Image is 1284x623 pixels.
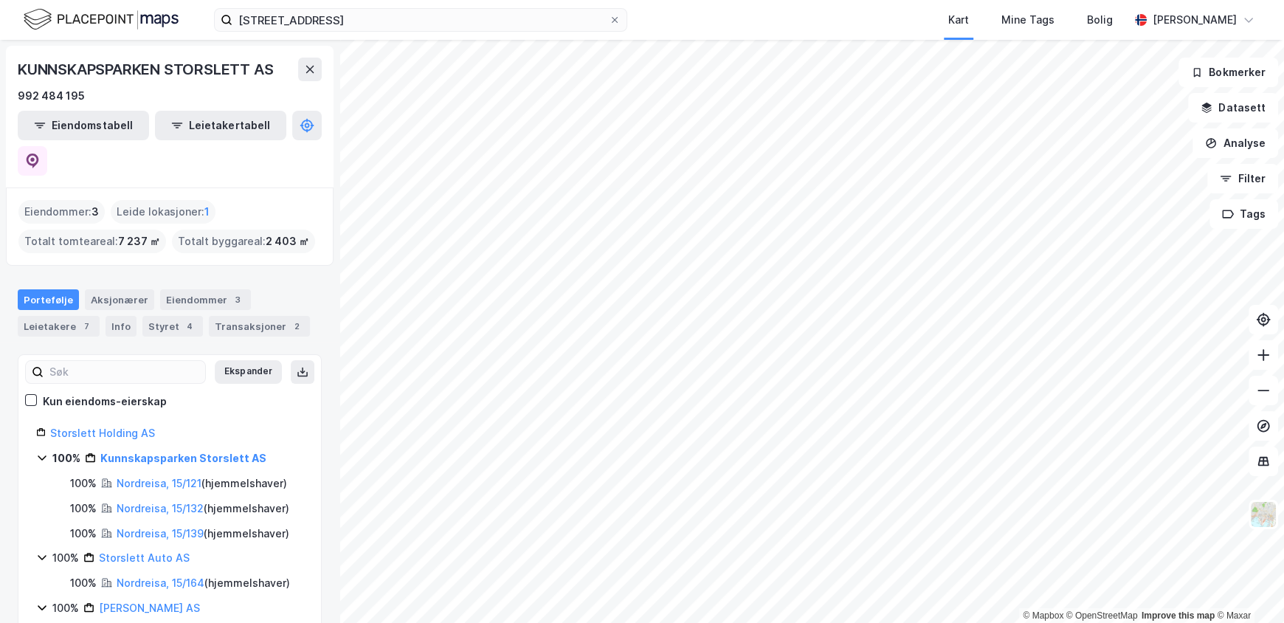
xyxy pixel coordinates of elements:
[1249,500,1277,529] img: Z
[99,551,190,564] a: Storslett Auto AS
[99,602,200,614] a: [PERSON_NAME] AS
[948,11,969,29] div: Kart
[1210,552,1284,623] iframe: Chat Widget
[70,500,97,517] div: 100%
[289,319,304,334] div: 2
[1192,128,1278,158] button: Analyse
[18,200,105,224] div: Eiendommer :
[52,549,79,567] div: 100%
[209,316,310,337] div: Transaksjoner
[117,574,290,592] div: ( hjemmelshaver )
[1210,552,1284,623] div: Kontrollprogram for chat
[111,200,215,224] div: Leide lokasjoner :
[160,289,251,310] div: Eiendommer
[1001,11,1055,29] div: Mine Tags
[18,58,276,81] div: KUNNSKAPSPARKEN STORSLETT AS
[24,7,179,32] img: logo.f888ab2527a4732fd821a326f86c7f29.svg
[1066,610,1138,621] a: OpenStreetMap
[70,475,97,492] div: 100%
[1209,199,1278,229] button: Tags
[18,111,149,140] button: Eiendomstabell
[118,233,160,250] span: 7 237 ㎡
[18,230,166,253] div: Totalt tomteareal :
[43,393,167,410] div: Kun eiendoms-eierskap
[18,289,79,310] div: Portefølje
[117,502,204,514] a: Nordreisa, 15/132
[79,319,94,334] div: 7
[18,87,85,105] div: 992 484 195
[215,360,282,384] button: Ekspander
[117,500,289,517] div: ( hjemmelshaver )
[204,203,210,221] span: 1
[70,574,97,592] div: 100%
[1188,93,1278,123] button: Datasett
[230,292,245,307] div: 3
[1153,11,1237,29] div: [PERSON_NAME]
[92,203,99,221] span: 3
[117,576,204,589] a: Nordreisa, 15/164
[44,361,205,383] input: Søk
[52,450,80,467] div: 100%
[117,477,201,489] a: Nordreisa, 15/121
[52,599,79,617] div: 100%
[106,316,137,337] div: Info
[1023,610,1063,621] a: Mapbox
[117,525,289,543] div: ( hjemmelshaver )
[266,233,309,250] span: 2 403 ㎡
[155,111,286,140] button: Leietakertabell
[50,427,155,439] a: Storslett Holding AS
[1207,164,1278,193] button: Filter
[1087,11,1113,29] div: Bolig
[172,230,315,253] div: Totalt byggareal :
[85,289,154,310] div: Aksjonærer
[1178,58,1278,87] button: Bokmerker
[18,316,100,337] div: Leietakere
[117,475,287,492] div: ( hjemmelshaver )
[117,527,204,540] a: Nordreisa, 15/139
[70,525,97,543] div: 100%
[232,9,609,31] input: Søk på adresse, matrikkel, gårdeiere, leietakere eller personer
[182,319,197,334] div: 4
[142,316,203,337] div: Styret
[1142,610,1215,621] a: Improve this map
[100,452,266,464] a: Kunnskapsparken Storslett AS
